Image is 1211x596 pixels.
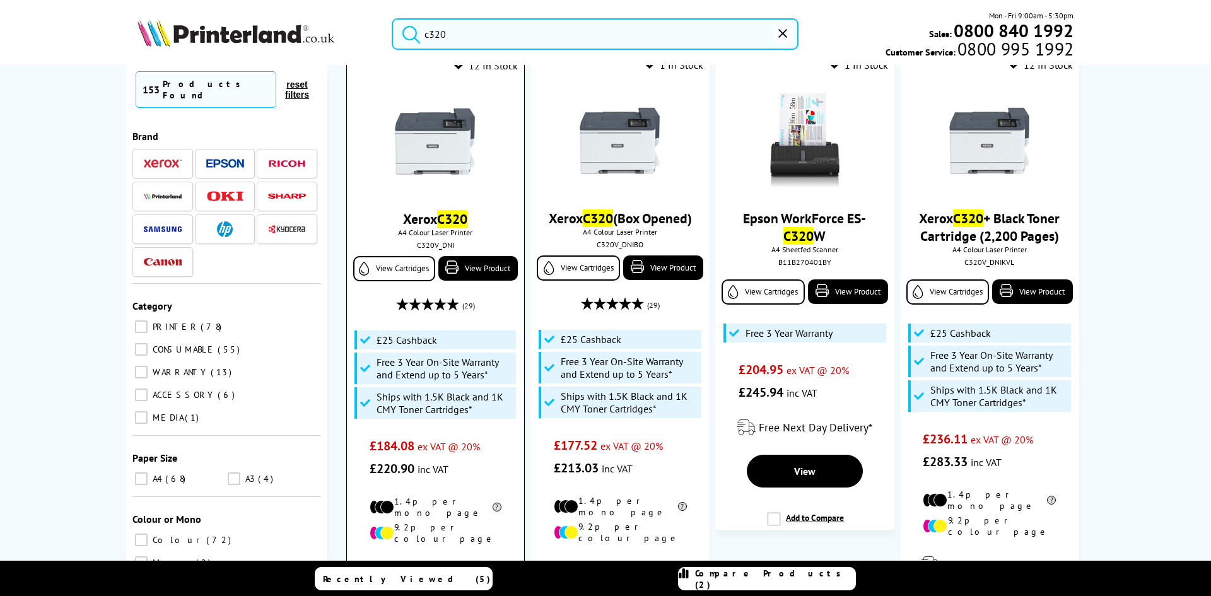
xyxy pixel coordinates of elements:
[144,193,182,199] img: Printerland
[989,9,1074,21] span: Mon - Fri 9:00am - 5:30pm
[739,384,783,400] span: £245.94
[437,210,467,228] mark: C320
[906,279,989,305] a: View Cartridges
[561,390,698,415] span: Ships with 1.5K Black and 1K CMY Toner Cartridges*
[886,43,1074,58] span: Customer Service:
[353,228,518,237] span: A4 Colour Laser Printer
[725,257,884,267] div: B11B270401BY
[370,522,501,544] li: 9.2p per colour page
[268,225,306,234] img: Kyocera
[377,390,513,416] span: Ships with 1.5K Black and 1K CMY Toner Cartridges*
[623,255,703,280] a: View Product
[388,94,483,189] img: xerox-c320-front-small.jpg
[135,343,148,356] input: CONSUMABLE 55
[956,43,1074,55] span: 0800 995 1992
[370,460,414,477] span: £220.90
[910,257,1069,267] div: C320V_DNIKVL
[758,93,852,188] img: Epson-ES-C320W-Front-Main-Small.jpg
[537,255,619,281] a: View Cartridges
[315,567,493,590] a: Recently Viewed (5)
[767,512,844,536] label: Add to Compare
[185,412,202,423] span: 1
[144,226,182,232] img: Samsung
[992,279,1072,304] a: View Product
[132,513,201,525] span: Colour or Mono
[149,344,216,355] span: CONSUMABLE
[787,387,817,399] span: inc VAT
[695,568,855,590] span: Compare Products (2)
[144,159,182,168] img: Xerox
[554,460,599,476] span: £213.03
[201,321,225,332] span: 78
[540,240,699,249] div: C320V_DNIBO
[149,473,164,484] span: A4
[418,440,480,453] span: ex VAT @ 20%
[217,221,233,237] img: HP
[906,547,1072,582] div: modal_delivery
[906,245,1072,254] span: A4 Colour Laser Printer
[370,438,414,454] span: £184.08
[418,463,448,476] span: inc VAT
[268,160,306,167] img: Ricoh
[206,534,234,546] span: 72
[211,366,235,378] span: 13
[377,334,437,346] span: £25 Cashback
[135,411,148,424] input: MEDIA 1
[923,515,1056,537] li: 9.2p per colour page
[132,452,177,464] span: Paper Size
[930,383,1068,409] span: Ships with 1.5K Black and 1K CMY Toner Cartridges*
[647,293,660,317] span: (29)
[537,227,703,237] span: A4 Colour Laser Printer
[929,28,952,40] span: Sales:
[942,93,1037,188] img: xerox-c320-front-small.jpg
[149,557,194,568] span: Mono
[353,256,435,281] a: View Cartridges
[392,18,799,50] input: Search prod
[602,462,633,475] span: inc VAT
[954,19,1074,42] b: 0800 840 1992
[323,573,491,585] span: Recently Viewed (5)
[759,420,872,435] span: Free Next Day Delivery*
[462,294,475,318] span: (29)
[149,534,205,546] span: Colour
[722,245,887,254] span: A4 Sheetfed Scanner
[135,366,148,378] input: WARRANTY 13
[722,279,804,305] a: View Cartridges
[583,209,613,227] mark: C320
[554,495,687,518] li: 1.4p per mono page
[403,210,467,228] a: XeroxC320
[678,567,856,590] a: Compare Products (2)
[137,19,376,49] a: Printerland Logo
[561,355,698,380] span: Free 3 Year On-Site Warranty and Extend up to 5 Years*
[747,455,863,488] a: View
[923,453,968,470] span: £283.33
[953,209,983,227] mark: C320
[132,130,158,143] span: Brand
[276,79,318,100] button: reset filters
[438,256,518,281] a: View Product
[1009,59,1073,71] div: 12 In Stock
[132,300,172,312] span: Category
[196,557,214,568] span: 2
[971,433,1033,446] span: ex VAT @ 20%
[377,356,513,381] span: Free 3 Year On-Site Warranty and Extend up to 5 Years*
[930,327,991,339] span: £25 Cashback
[165,473,189,484] span: 68
[149,412,184,423] span: MEDIA
[554,521,687,544] li: 9.2p per colour page
[370,496,501,518] li: 1.4p per mono page
[242,473,257,484] span: A3
[944,557,1057,571] span: Free Next Day Delivery*
[258,473,276,484] span: 4
[135,389,148,401] input: ACCESSORY 6
[206,159,244,168] img: Epson
[163,78,269,101] div: Products Found
[930,349,1068,374] span: Free 3 Year On-Site Warranty and Extend up to 5 Years*
[746,327,833,339] span: Free 3 Year Warranty
[561,333,621,346] span: £25 Cashback
[971,456,1002,469] span: inc VAT
[149,389,216,400] span: ACCESSORY
[218,344,243,355] span: 55
[135,534,148,546] input: Colour 72
[135,320,148,333] input: PRINTER 78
